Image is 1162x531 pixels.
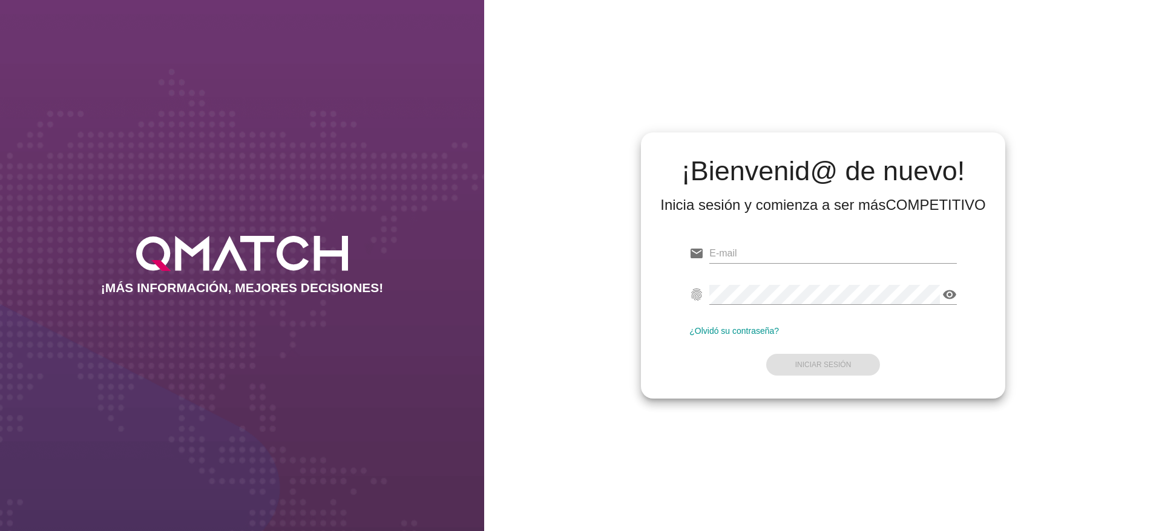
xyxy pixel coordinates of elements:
[660,157,986,186] h2: ¡Bienvenid@ de nuevo!
[942,287,957,302] i: visibility
[689,287,704,302] i: fingerprint
[709,244,957,263] input: E-mail
[885,197,985,213] strong: COMPETITIVO
[689,326,779,336] a: ¿Olvidó su contraseña?
[101,281,384,295] h2: ¡MÁS INFORMACIÓN, MEJORES DECISIONES!
[660,195,986,215] div: Inicia sesión y comienza a ser más
[689,246,704,261] i: email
